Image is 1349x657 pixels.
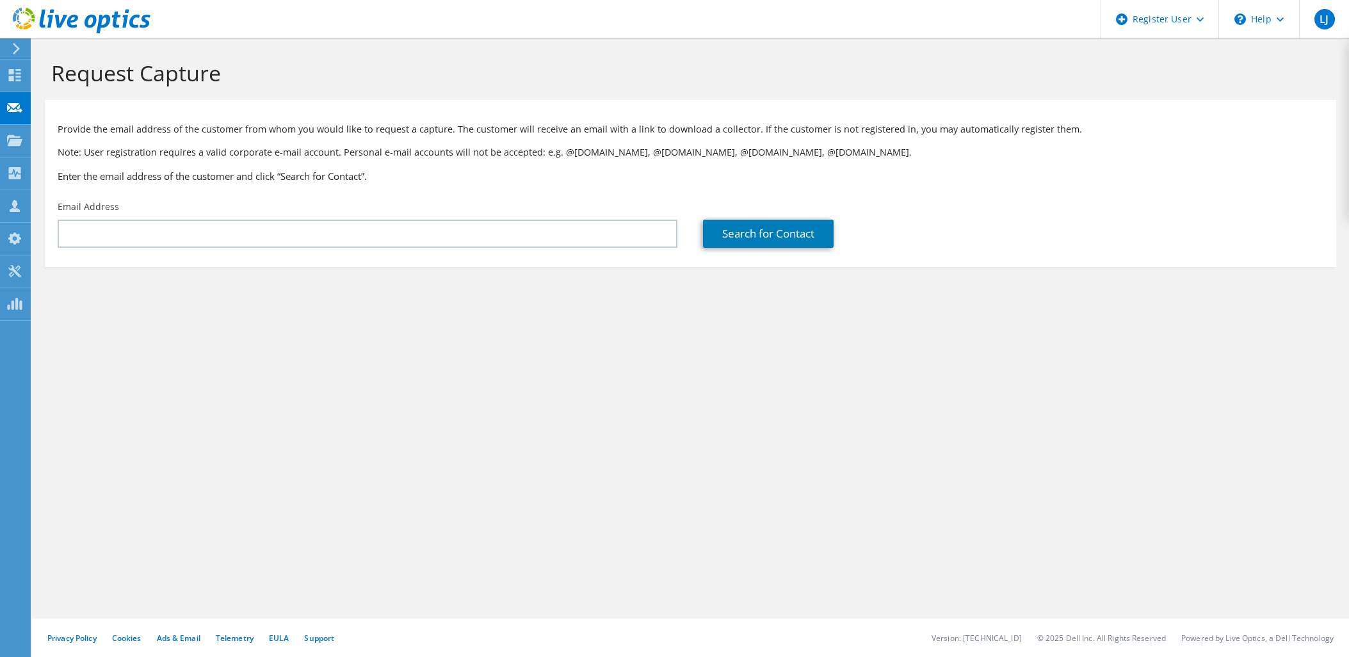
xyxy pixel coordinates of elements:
[58,122,1323,136] p: Provide the email address of the customer from whom you would like to request a capture. The cust...
[58,169,1323,183] h3: Enter the email address of the customer and click “Search for Contact”.
[932,633,1022,644] li: Version: [TECHNICAL_ID]
[1234,13,1246,25] svg: \n
[703,220,834,248] a: Search for Contact
[216,633,254,644] a: Telemetry
[47,633,97,644] a: Privacy Policy
[58,200,119,213] label: Email Address
[304,633,334,644] a: Support
[1314,9,1335,29] span: LJ
[51,60,1323,86] h1: Request Capture
[269,633,289,644] a: EULA
[112,633,141,644] a: Cookies
[157,633,200,644] a: Ads & Email
[58,145,1323,159] p: Note: User registration requires a valid corporate e-mail account. Personal e-mail accounts will ...
[1037,633,1166,644] li: © 2025 Dell Inc. All Rights Reserved
[1181,633,1334,644] li: Powered by Live Optics, a Dell Technology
